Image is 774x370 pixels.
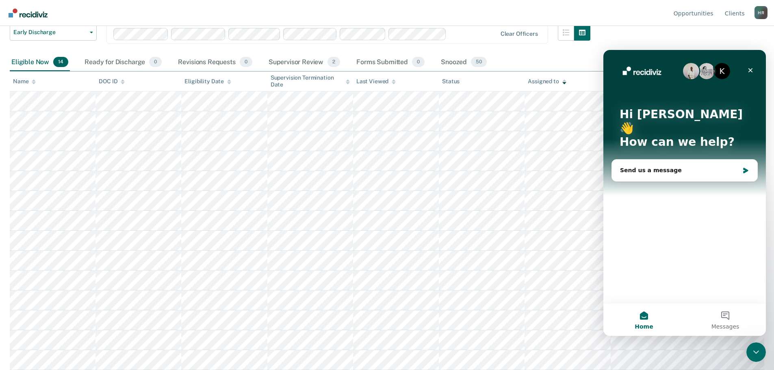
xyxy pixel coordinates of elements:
span: 0 [412,57,425,67]
span: 50 [471,57,487,67]
img: Recidiviz [9,9,48,17]
span: 2 [327,57,340,67]
span: Early Discharge [13,29,87,36]
span: 14 [53,57,68,67]
button: Profile dropdown button [754,6,767,19]
div: Status [442,78,460,85]
span: 0 [149,57,162,67]
span: 0 [240,57,252,67]
div: Supervision Termination Date [271,74,350,88]
div: H R [754,6,767,19]
div: Snoozed50 [439,54,488,71]
div: Ready for Discharge0 [83,54,163,71]
button: Early Discharge [10,24,97,41]
div: Forms Submitted0 [355,54,426,71]
div: Eligibility Date [184,78,231,85]
iframe: Intercom live chat [603,50,766,336]
div: Last Viewed [356,78,396,85]
div: Name [13,78,36,85]
div: DOC ID [99,78,125,85]
div: Clear officers [501,30,538,37]
iframe: Intercom live chat [746,342,766,362]
div: Revisions Requests0 [176,54,254,71]
div: Assigned to [528,78,566,85]
div: Eligible Now14 [10,54,70,71]
div: Supervisor Review2 [267,54,342,71]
